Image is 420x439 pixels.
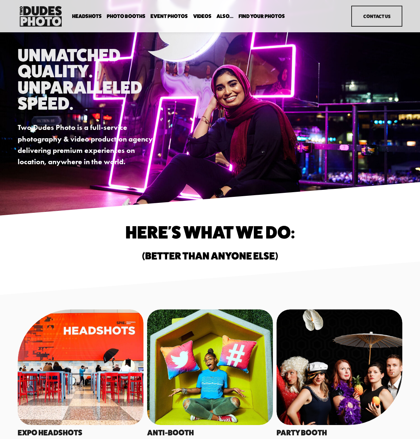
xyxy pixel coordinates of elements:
a: Event Photos [150,13,188,19]
a: Contact Us [351,6,402,27]
h4: EXPO Headshots [18,429,143,436]
span: Find Your Photos [239,14,285,19]
a: Videos [193,13,212,19]
h1: Here's What We do: [66,224,354,240]
h2: (Better than anyone else) [66,251,354,261]
h4: Anti-Booth [147,429,273,436]
span: Also... [217,14,234,19]
a: folder dropdown [72,13,102,19]
h4: Party Booth [277,429,402,436]
a: folder dropdown [239,13,285,19]
a: folder dropdown [107,13,145,19]
span: Headshots [72,14,102,19]
h1: Unmatched Quality. Unparalleled Speed. [18,47,160,112]
a: folder dropdown [217,13,234,19]
img: Two Dudes Photo | Headshots, Portraits &amp; Photo Booths [18,4,64,28]
span: Photo Booths [107,14,145,19]
strong: Two Dudes Photo is a full-service photography & video production agency delivering premium experi... [18,123,154,166]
